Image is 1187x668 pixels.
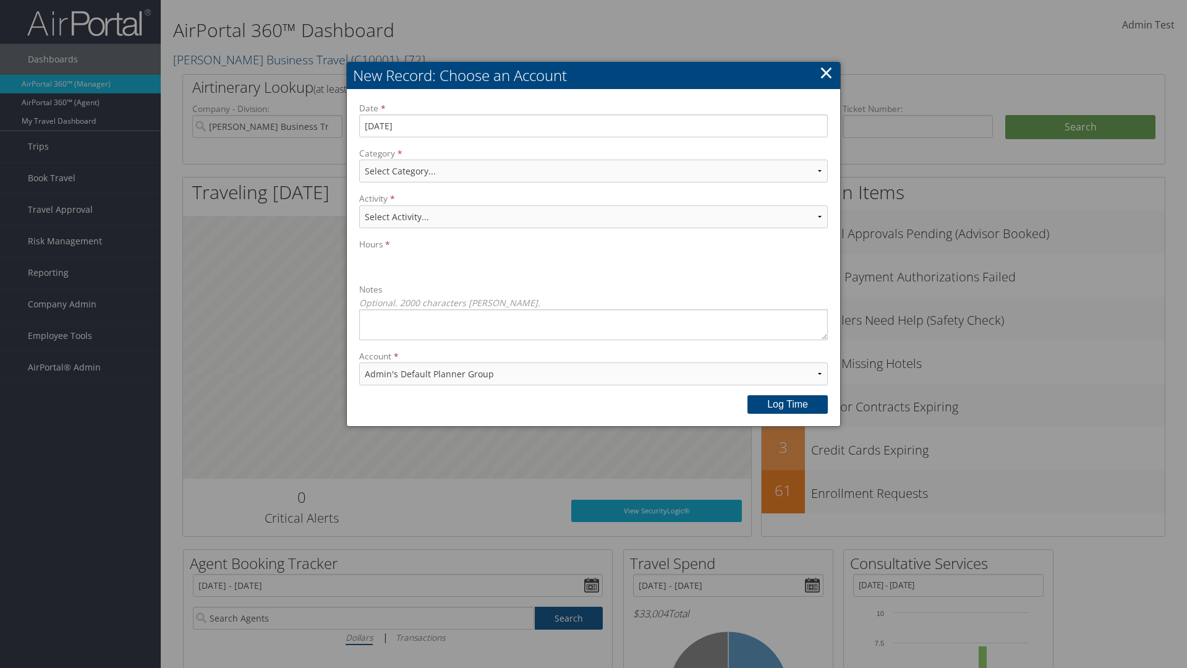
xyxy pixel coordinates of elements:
[359,160,828,182] select: Category
[359,350,828,395] label: Account
[359,296,828,309] label: Optional. 2000 characters [PERSON_NAME].
[359,147,828,192] label: Category
[359,238,828,273] label: Hours
[819,60,833,85] a: ×
[359,309,828,340] textarea: NotesOptional. 2000 characters [PERSON_NAME].
[359,283,828,340] label: Notes
[359,102,828,137] label: Date
[747,395,828,414] button: Log time
[359,205,828,228] select: Activity
[347,62,840,89] h2: New Record: Choose an Account
[359,114,828,137] input: Date
[359,192,828,238] label: Activity
[359,362,828,385] select: Account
